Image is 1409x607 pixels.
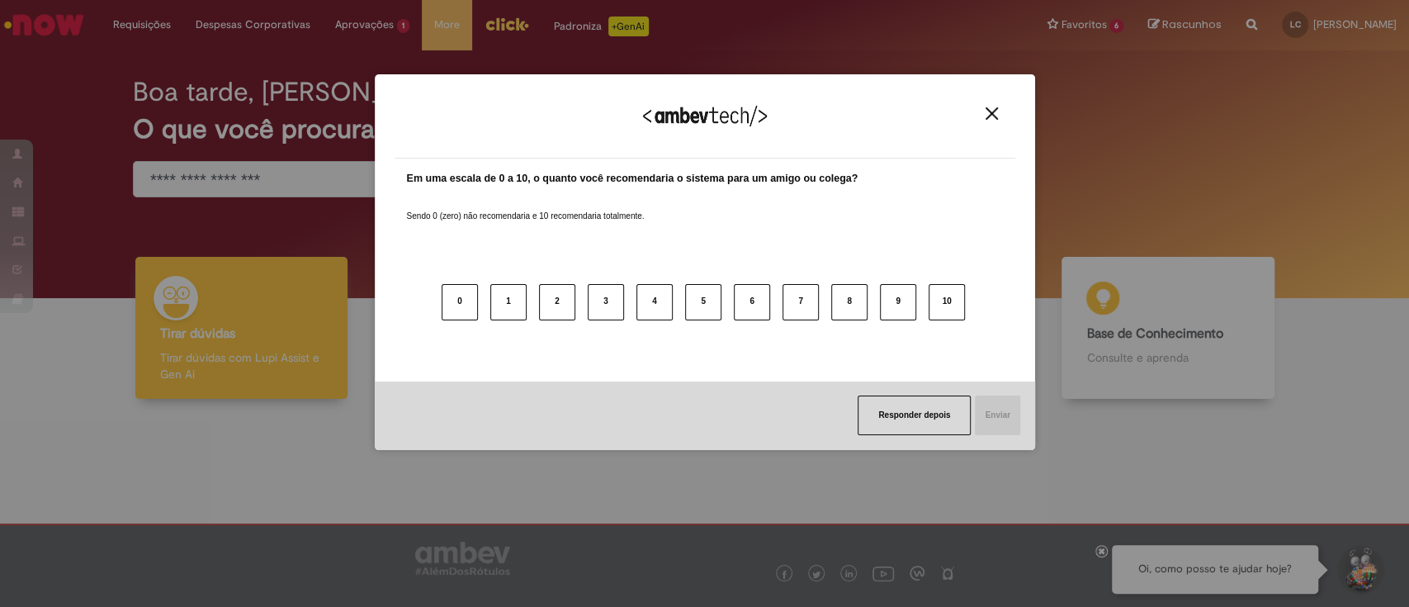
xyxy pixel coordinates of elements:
button: 0 [442,284,478,320]
button: 1 [490,284,527,320]
label: Em uma escala de 0 a 10, o quanto você recomendaria o sistema para um amigo ou colega? [407,171,858,187]
button: 2 [539,284,575,320]
button: Responder depois [858,396,971,435]
button: 5 [685,284,721,320]
label: Sendo 0 (zero) não recomendaria e 10 recomendaria totalmente. [407,191,645,222]
button: 7 [783,284,819,320]
button: 10 [929,284,965,320]
button: 6 [734,284,770,320]
img: Logo Ambevtech [643,106,767,126]
button: 9 [880,284,916,320]
img: Close [986,107,998,120]
button: Close [981,107,1003,121]
button: 4 [636,284,673,320]
button: 3 [588,284,624,320]
button: 8 [831,284,868,320]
